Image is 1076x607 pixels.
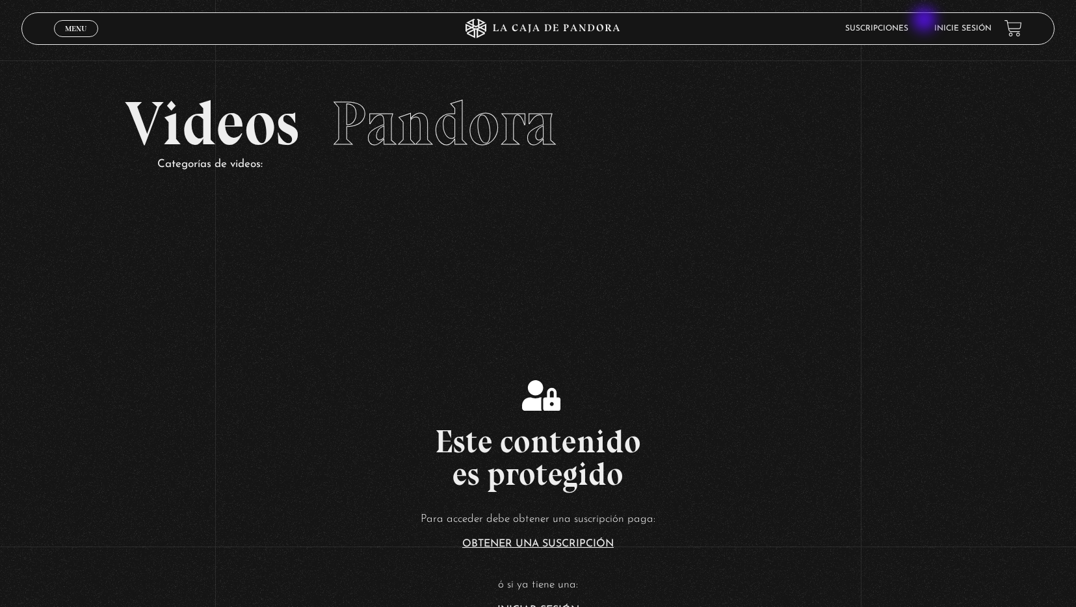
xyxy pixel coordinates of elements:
[125,93,951,155] h2: Videos
[845,25,908,32] a: Suscripciones
[157,155,951,175] p: Categorías de videos:
[332,86,557,161] span: Pandora
[462,539,614,549] a: Obtener una suscripción
[65,25,86,32] span: Menu
[1004,19,1022,37] a: View your shopping cart
[934,25,991,32] a: Inicie sesión
[60,35,91,44] span: Cerrar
